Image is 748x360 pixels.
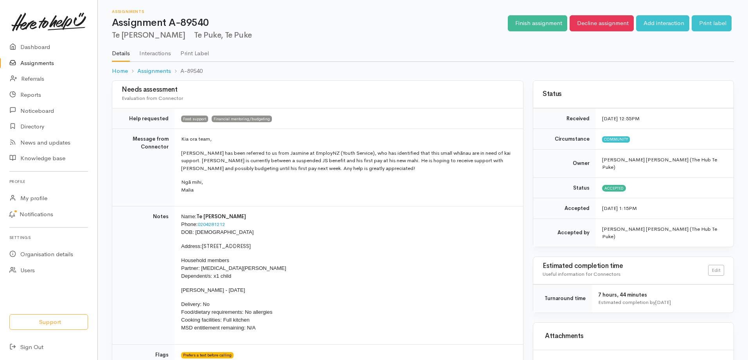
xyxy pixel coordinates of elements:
span: Food support [181,116,208,122]
span: [PERSON_NAME] - [DATE] [181,287,245,293]
span: Te [PERSON_NAME] [196,213,246,220]
nav: breadcrumb [112,62,734,80]
span: Household members Partner: [MEDICAL_DATA][PERSON_NAME] Dependent/s: x1 child [181,257,286,279]
span: DOB: [DEMOGRAPHIC_DATA] [181,229,254,235]
a: Print Label [180,40,209,62]
a: Print label [692,15,732,31]
span: Useful information for Connectors [543,271,620,277]
span: Delivery: No Food/dietary requirements: No allergies Cooking facilities: Full kitchen MSD entitle... [181,301,272,331]
a: Assignments [137,67,171,76]
td: Turnaround time [533,284,592,313]
a: Home [112,67,128,76]
h3: Attachments [543,333,724,340]
a: Finish assignment [508,15,567,31]
td: Notes [112,206,175,345]
span: 7 hours, 44 minutes [598,291,647,298]
td: [PERSON_NAME] [PERSON_NAME] (The Hub Te Puke) [596,219,734,247]
h3: Estimated completion time [543,262,708,270]
h6: Settings [9,232,88,243]
span: [STREET_ADDRESS] [202,243,251,250]
td: Circumstance [533,129,596,150]
p: Kia ora team, [181,135,514,143]
li: A-89540 [171,67,203,76]
a: Details [112,40,130,62]
td: Owner [533,149,596,177]
h6: Profile [9,176,88,187]
td: Accepted by [533,219,596,247]
span: [PERSON_NAME] [PERSON_NAME] (The Hub Te Puke) [602,156,717,171]
a: Decline assignment [570,15,634,31]
time: [DATE] [655,299,671,306]
h6: Assignments [112,9,508,14]
a: Edit [708,265,724,276]
span: Te Puke, Te Puke [190,30,252,40]
a: Add interaction [636,15,689,31]
td: Help requested [112,108,175,129]
td: Status [533,177,596,198]
td: Message from Connector [112,129,175,206]
span: Address: [181,243,202,249]
span: Evaluation from Connector [122,95,183,101]
h3: Needs assessment [122,86,514,94]
h2: Te [PERSON_NAME] [112,31,508,40]
p: [PERSON_NAME] has been referred to us from Jasmine at EmployNZ (Youth Service), who has identifie... [181,149,514,172]
span: Name: [181,213,196,219]
time: [DATE] 1:15PM [602,205,637,212]
a: 0204281212 [198,221,225,228]
span: Community [602,136,630,143]
span: Prefers a text before calling [181,352,234,358]
a: Interactions [139,40,171,62]
button: Support [9,314,88,330]
span: Phone: [181,221,198,227]
h1: Assignment A-89540 [112,17,508,29]
time: [DATE] 12:55PM [602,115,640,122]
span: Financial mentoring/budgeting [212,116,272,122]
span: Accepted [602,185,626,191]
div: Estimated completion by [598,298,724,306]
td: Received [533,108,596,129]
p: Ngā mihi, Malia [181,178,514,194]
td: Accepted [533,198,596,219]
h3: Status [543,90,724,98]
